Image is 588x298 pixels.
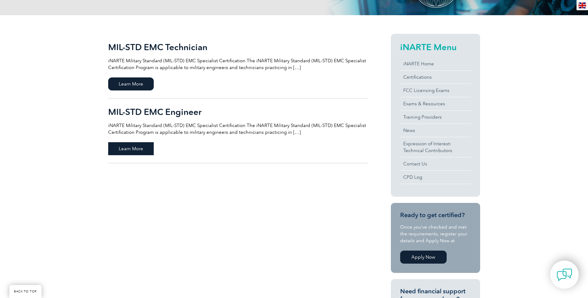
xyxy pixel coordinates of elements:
[400,137,471,157] a: Expression of Interest:Technical Contributors
[400,124,471,137] a: News
[400,111,471,124] a: Training Providers
[108,107,369,117] h2: MIL-STD EMC Engineer
[400,84,471,97] a: FCC Licensing Exams
[108,142,154,155] span: Learn More
[400,42,471,52] h2: iNARTE Menu
[9,285,42,298] a: BACK TO TOP
[108,77,154,90] span: Learn More
[578,2,586,8] img: en
[108,34,369,99] a: MIL-STD EMC Technician iNARTE Military Standard (MIL-STD) EMC Specialist Certification The iNARTE...
[400,97,471,110] a: Exams & Resources
[108,99,369,163] a: MIL-STD EMC Engineer iNARTE Military Standard (MIL-STD) EMC Specialist Certification The iNARTE M...
[400,57,471,70] a: iNARTE Home
[108,42,369,52] h2: MIL-STD EMC Technician
[400,251,447,264] a: Apply Now
[400,157,471,170] a: Contact Us
[108,122,369,136] p: iNARTE Military Standard (MIL-STD) EMC Specialist Certification The iNARTE Military Standard (MIL...
[400,171,471,184] a: CPD Log
[557,267,572,283] img: contact-chat.png
[400,224,471,244] p: Once you’ve checked and met the requirements, register your details and Apply Now at
[108,57,369,71] p: iNARTE Military Standard (MIL-STD) EMC Specialist Certification The iNARTE Military Standard (MIL...
[400,211,471,219] h3: Ready to get certified?
[400,71,471,84] a: Certifications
